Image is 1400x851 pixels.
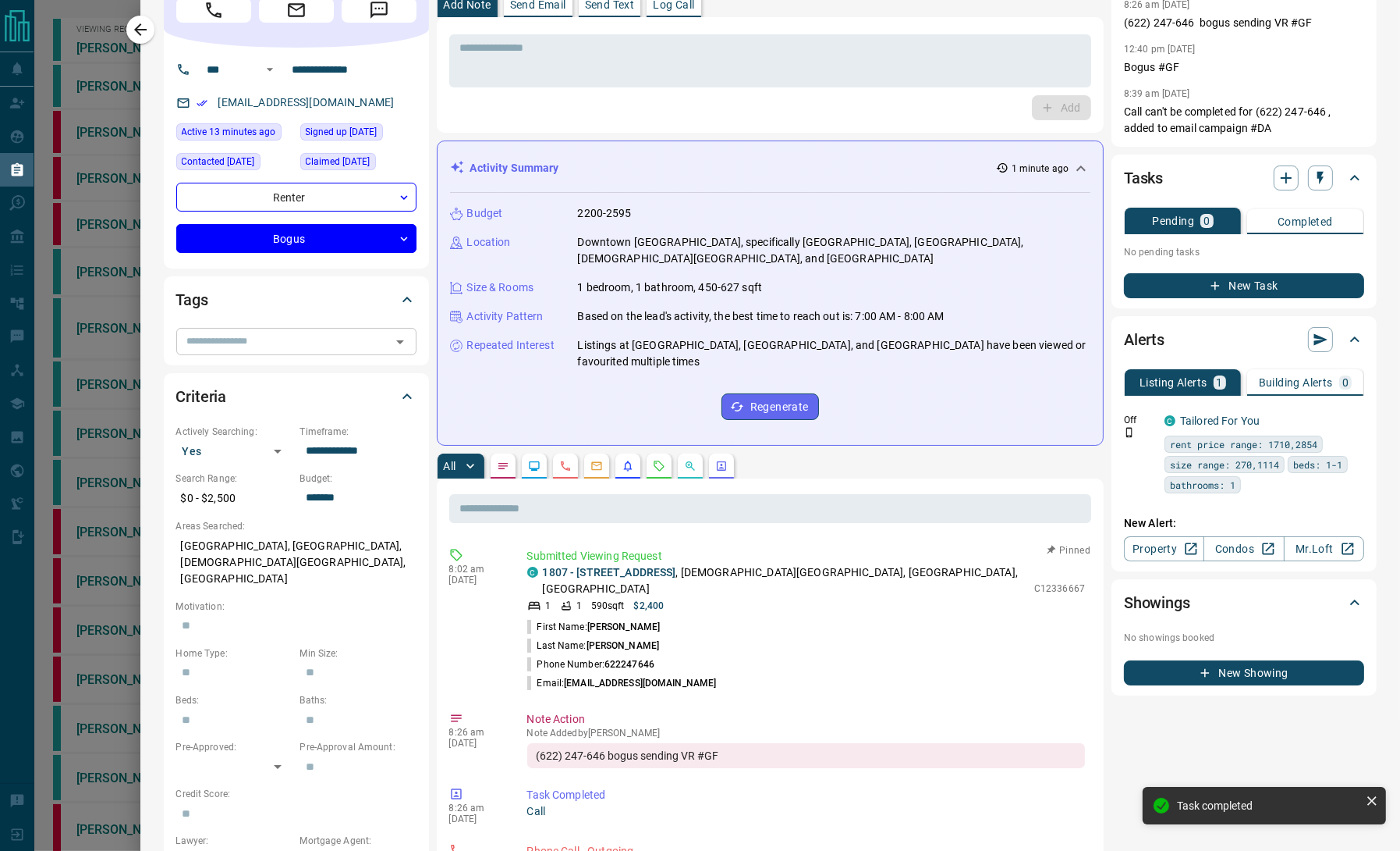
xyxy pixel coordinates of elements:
[218,96,395,109] a: [EMAIL_ADDRESS][DOMAIN_NAME]
[176,281,416,319] div: Tags
[176,472,292,486] p: Search Range:
[1124,413,1155,427] p: Off
[1152,215,1194,226] p: Pending
[527,657,654,671] p: Phone Number:
[470,160,559,176] p: Activity Summary
[467,205,503,222] p: Budget
[1124,327,1164,352] h2: Alerts
[176,439,292,464] div: Yes
[176,600,416,614] p: Motivation:
[578,280,763,296] p: 1 bedroom, 1 bathroom, 450-627 sqft
[587,640,659,651] span: [PERSON_NAME]
[449,803,504,814] p: 8:26 am
[1124,166,1163,190] h2: Tasks
[1164,415,1175,426] div: condos.ca
[559,460,572,472] svg: Calls
[176,287,208,312] h2: Tags
[389,331,411,353] button: Open
[587,621,660,632] span: [PERSON_NAME]
[1124,590,1190,615] h2: Showings
[1278,216,1333,227] p: Completed
[176,486,292,511] p: $0 - $2,500
[176,693,292,707] p: Beds:
[590,460,603,472] svg: Emails
[1124,273,1364,298] button: New Task
[1217,377,1223,388] p: 1
[1124,427,1135,438] svg: Push Notification Only
[467,308,544,325] p: Activity Pattern
[1170,477,1235,493] span: bathrooms: 1
[715,460,728,472] svg: Agent Actions
[450,154,1091,183] div: Activity Summary1 minute ago
[527,803,1086,820] p: Call
[527,567,538,578] div: condos.ca
[1124,536,1204,561] a: Property
[1177,799,1359,812] div: Task completed
[653,460,665,472] svg: Requests
[1124,59,1364,76] p: Bogus #GF
[176,224,416,253] div: Bogus
[176,834,292,848] p: Lawyer:
[528,460,541,472] svg: Lead Browsing Activity
[1180,415,1260,427] a: Tailored For You
[300,693,416,707] p: Baths:
[306,124,377,140] span: Signed up [DATE]
[176,183,416,212] div: Renter
[576,599,582,613] p: 1
[176,378,416,415] div: Criteria
[527,728,1086,739] p: Note Added by [PERSON_NAME]
[1124,104,1364,137] p: Call can't be completed for (622) 247-646 , added to email campaign #DA
[1124,88,1190,99] p: 8:39 am [DATE]
[1124,159,1364,197] div: Tasks
[1170,436,1317,452] span: rent price range: 1710,2854
[527,676,717,690] p: Email:
[1124,515,1364,532] p: New Alert:
[176,533,416,592] p: [GEOGRAPHIC_DATA], [GEOGRAPHIC_DATA], [DEMOGRAPHIC_DATA][GEOGRAPHIC_DATA], [GEOGRAPHIC_DATA]
[564,678,716,689] span: [EMAIL_ADDRESS][DOMAIN_NAME]
[176,153,292,175] div: Sun Jun 08 2025
[1124,240,1364,264] p: No pending tasks
[527,639,660,653] p: Last Name:
[449,575,504,586] p: [DATE]
[176,519,416,533] p: Areas Searched:
[300,740,416,754] p: Pre-Approval Amount:
[634,599,665,613] p: $2,400
[1034,582,1085,596] p: C12336667
[1342,377,1349,388] p: 0
[1046,543,1091,557] button: Pinned
[543,566,676,579] a: 1807 - [STREET_ADDRESS]
[467,337,555,354] p: Repeated Interest
[527,548,1086,564] p: Submitted Viewing Request
[543,564,1026,597] p: , [DEMOGRAPHIC_DATA][GEOGRAPHIC_DATA], [GEOGRAPHIC_DATA], [GEOGRAPHIC_DATA]
[176,787,416,801] p: Credit Score:
[1203,215,1210,226] p: 0
[300,646,416,661] p: Min Size:
[527,743,1086,768] div: (622) 247-646 bogus sending VR #GF
[449,814,504,824] p: [DATE]
[578,234,1091,267] p: Downtown [GEOGRAPHIC_DATA], specifically [GEOGRAPHIC_DATA], [GEOGRAPHIC_DATA], [DEMOGRAPHIC_DATA]...
[300,472,416,486] p: Budget:
[591,599,625,613] p: 590 sqft
[176,646,292,661] p: Home Type:
[300,153,416,175] div: Sun Jun 08 2025
[578,205,632,222] p: 2200-2595
[176,384,227,409] h2: Criteria
[1170,457,1279,472] span: size range: 270,1114
[546,599,551,613] p: 1
[176,425,292,439] p: Actively Searching:
[182,154,255,169] span: Contacted [DATE]
[306,154,370,169] span: Claimed [DATE]
[578,337,1091,370] p: Listings at [GEOGRAPHIC_DATA], [GEOGRAPHIC_DATA], and [GEOGRAPHIC_DATA] have been viewed or favou...
[1259,377,1333,388] p: Building Alerts
[1012,162,1069,176] p: 1 minute ago
[176,123,292,145] div: Thu Aug 14 2025
[527,711,1086,728] p: Note Action
[1124,631,1364,645] p: No showings booked
[1284,536,1364,561] a: Mr.Loft
[1124,661,1364,685] button: New Showing
[1124,15,1364,31] p: (622) 247-646 bogus sending VR #GF
[300,834,416,848] p: Mortgage Agent:
[300,425,416,439] p: Timeframe:
[497,460,509,472] svg: Notes
[604,659,654,670] span: 622247646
